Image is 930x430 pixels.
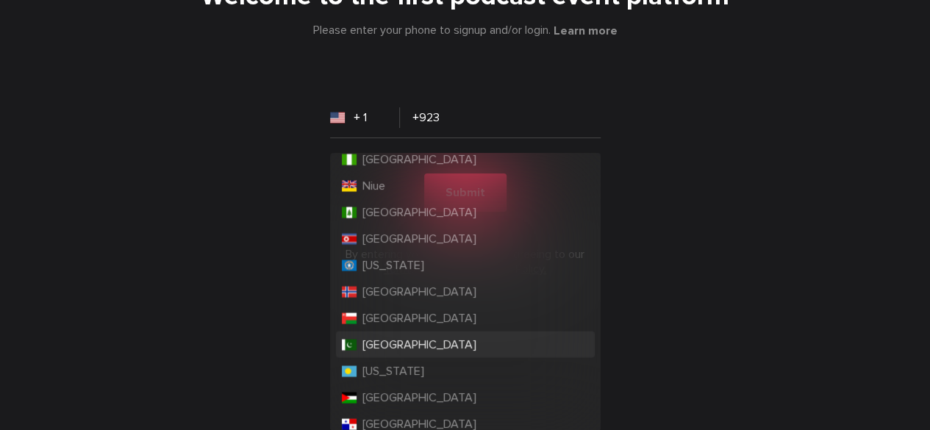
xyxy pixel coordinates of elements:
span: [GEOGRAPHIC_DATA] [362,231,476,246]
span: Niue [362,178,385,193]
img: PK [342,339,357,350]
span: [GEOGRAPHIC_DATA] [362,204,476,219]
span: [GEOGRAPHIC_DATA] [362,284,476,298]
span: [GEOGRAPHIC_DATA] [362,310,476,325]
img: OM [342,312,357,323]
img: MP [342,259,357,270]
span: [GEOGRAPHIC_DATA] [362,151,476,166]
img: PS [342,392,357,403]
img: PA [342,418,357,429]
img: NG [342,154,357,165]
span: [US_STATE] [362,363,424,378]
img: NU [342,180,357,191]
button: Learn more [554,24,618,38]
span: [GEOGRAPHIC_DATA] [362,337,476,351]
span: [US_STATE] [362,257,424,272]
span: [GEOGRAPHIC_DATA] [362,390,476,404]
div: Please enter your phone to signup and/or login. [107,23,824,38]
img: PW [342,365,357,376]
img: NO [342,286,357,297]
input: Enter your number [330,109,601,138]
img: KP [342,233,357,244]
img: NF [342,207,357,218]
